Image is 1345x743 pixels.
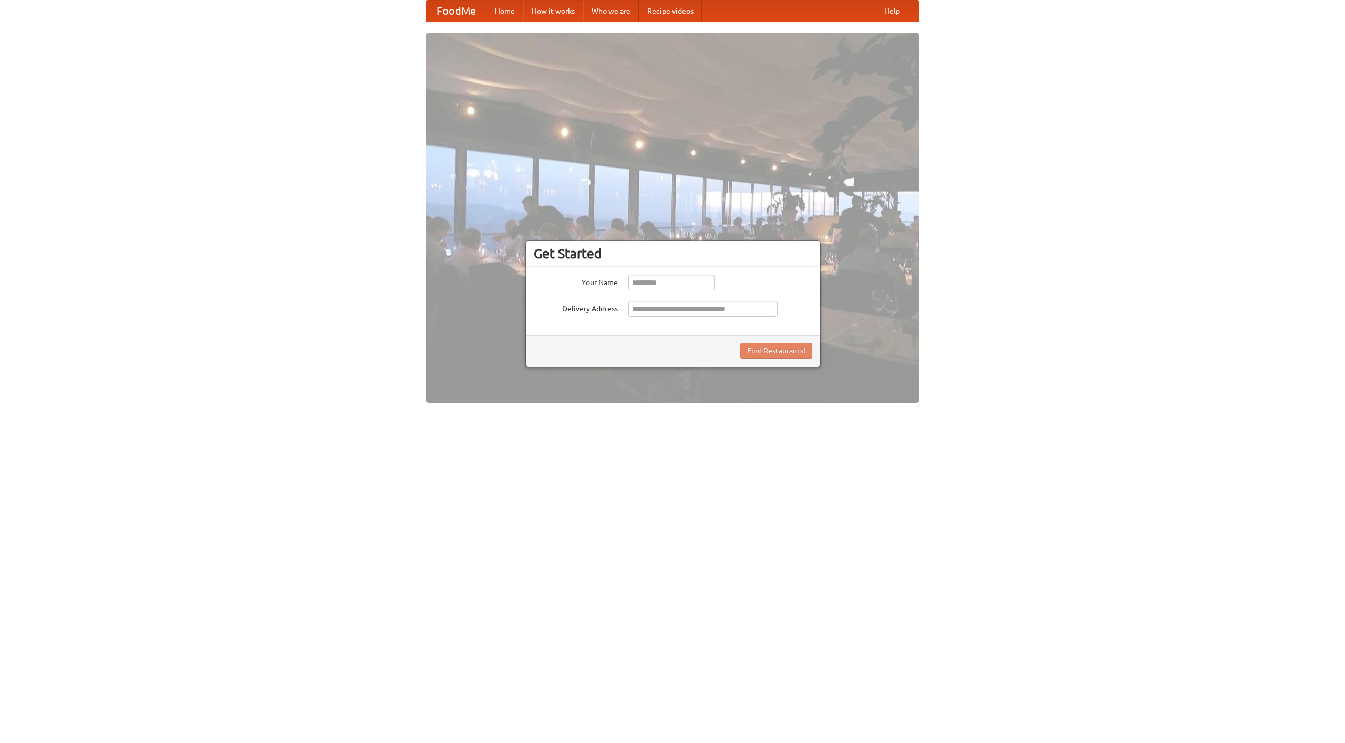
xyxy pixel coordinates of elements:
a: FoodMe [426,1,487,22]
a: How it works [523,1,583,22]
label: Your Name [534,275,618,288]
a: Help [876,1,908,22]
h3: Get Started [534,246,812,261]
label: Delivery Address [534,301,618,314]
button: Find Restaurants! [740,343,812,359]
a: Recipe videos [639,1,702,22]
a: Home [487,1,523,22]
a: Who we are [583,1,639,22]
